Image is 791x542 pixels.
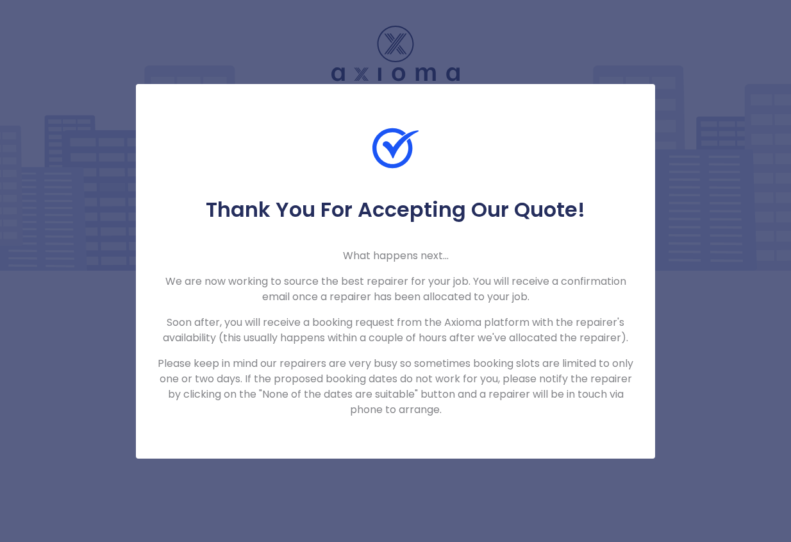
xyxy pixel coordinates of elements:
[156,274,635,305] p: We are now working to source the best repairer for your job. You will receive a confirmation emai...
[156,197,635,223] h5: Thank You For Accepting Our Quote!
[156,248,635,264] p: What happens next...
[156,315,635,346] p: Soon after, you will receive a booking request from the Axioma platform with the repairer's avail...
[372,125,419,171] img: Check
[156,356,635,418] p: Please keep in mind our repairers are very busy so sometimes booking slots are limited to only on...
